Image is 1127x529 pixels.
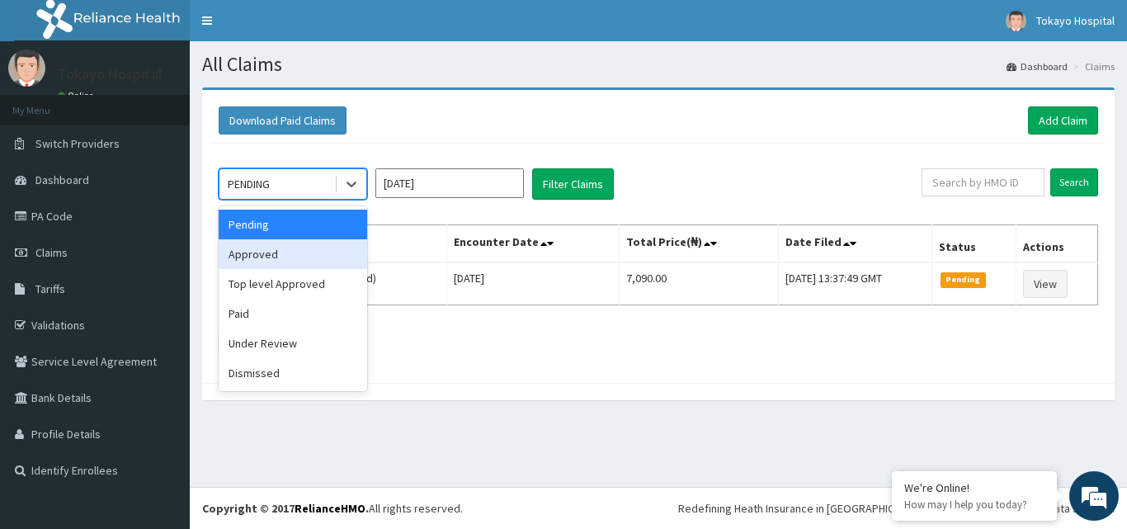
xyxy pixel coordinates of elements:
span: Tokayo Hospital [1036,13,1115,28]
span: Switch Providers [35,136,120,151]
input: Search [1050,168,1098,196]
th: Encounter Date [447,225,619,263]
div: We're Online! [904,480,1044,495]
th: Date Filed [778,225,931,263]
span: Dashboard [35,172,89,187]
div: Under Review [219,328,367,358]
p: Tokayo Hospital [58,67,163,82]
footer: All rights reserved. [190,487,1127,529]
div: PENDING [228,176,270,192]
div: Approved [219,239,367,269]
button: Filter Claims [532,168,614,200]
div: Pending [219,210,367,239]
li: Claims [1069,59,1115,73]
img: User Image [1006,11,1026,31]
td: [DATE] 13:37:49 GMT [778,262,931,305]
div: Redefining Heath Insurance in [GEOGRAPHIC_DATA] using Telemedicine and Data Science! [678,500,1115,517]
a: Add Claim [1028,106,1098,135]
a: RelianceHMO [295,501,365,516]
a: Dashboard [1007,59,1068,73]
img: User Image [8,50,45,87]
h1: All Claims [202,54,1115,75]
th: Status [932,225,1016,263]
span: Tariffs [35,281,65,296]
div: Dismissed [219,358,367,388]
td: 7,090.00 [619,262,778,305]
input: Select Month and Year [375,168,524,198]
strong: Copyright © 2017 . [202,501,369,516]
div: Paid [219,299,367,328]
span: Pending [941,272,986,287]
p: How may I help you today? [904,498,1044,512]
a: View [1023,270,1068,298]
td: [DATE] [447,262,619,305]
input: Search by HMO ID [922,168,1044,196]
th: Total Price(₦) [619,225,778,263]
a: Online [58,90,97,102]
th: Actions [1016,225,1098,263]
button: Download Paid Claims [219,106,347,135]
div: Top level Approved [219,269,367,299]
span: Claims [35,245,68,260]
